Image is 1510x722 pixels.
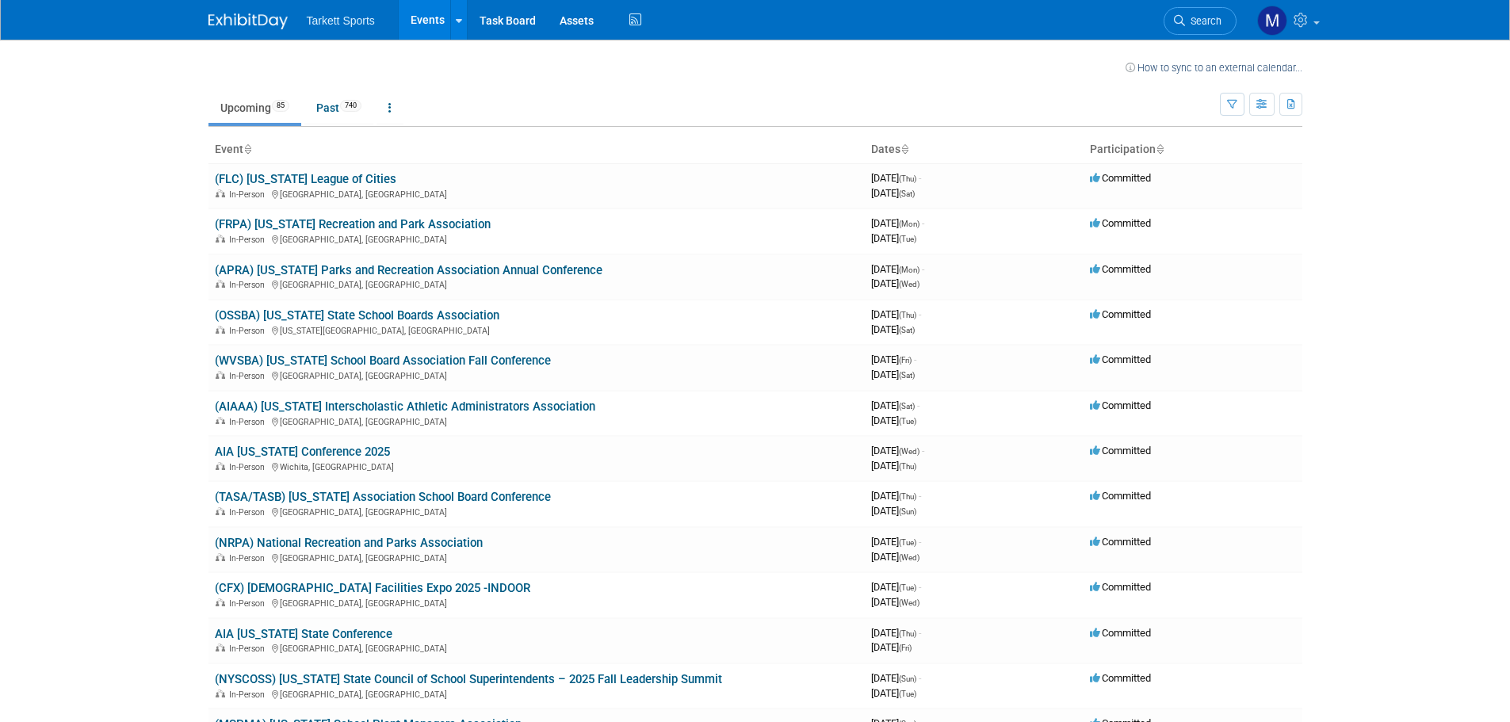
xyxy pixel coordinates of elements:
[340,100,361,112] span: 740
[871,490,921,502] span: [DATE]
[919,490,921,502] span: -
[229,417,270,427] span: In-Person
[216,371,225,379] img: In-Person Event
[871,369,915,380] span: [DATE]
[215,172,396,186] a: (FLC) [US_STATE] League of Cities
[216,690,225,697] img: In-Person Event
[899,538,916,547] span: (Tue)
[899,598,919,607] span: (Wed)
[919,308,921,320] span: -
[871,581,921,593] span: [DATE]
[899,189,915,198] span: (Sat)
[215,217,491,231] a: (FRPA) [US_STATE] Recreation and Park Association
[1090,536,1151,548] span: Committed
[215,399,595,414] a: (AIAAA) [US_STATE] Interscholastic Athletic Administrators Association
[899,402,915,411] span: (Sat)
[871,445,924,457] span: [DATE]
[871,172,921,184] span: [DATE]
[215,505,858,518] div: [GEOGRAPHIC_DATA], [GEOGRAPHIC_DATA]
[871,232,916,244] span: [DATE]
[1090,172,1151,184] span: Committed
[215,551,858,563] div: [GEOGRAPHIC_DATA], [GEOGRAPHIC_DATA]
[216,462,225,470] img: In-Person Event
[229,644,270,654] span: In-Person
[215,641,858,654] div: [GEOGRAPHIC_DATA], [GEOGRAPHIC_DATA]
[208,136,865,163] th: Event
[899,311,916,319] span: (Thu)
[871,308,921,320] span: [DATE]
[899,644,912,652] span: (Fri)
[215,596,858,609] div: [GEOGRAPHIC_DATA], [GEOGRAPHIC_DATA]
[216,326,225,334] img: In-Person Event
[1090,672,1151,684] span: Committed
[1090,263,1151,275] span: Committed
[215,263,602,277] a: (APRA) [US_STATE] Parks and Recreation Association Annual Conference
[899,235,916,243] span: (Tue)
[899,326,915,334] span: (Sat)
[871,551,919,563] span: [DATE]
[919,672,921,684] span: -
[865,136,1084,163] th: Dates
[304,93,373,123] a: Past740
[919,581,921,593] span: -
[216,235,225,243] img: In-Person Event
[215,277,858,290] div: [GEOGRAPHIC_DATA], [GEOGRAPHIC_DATA]
[216,417,225,425] img: In-Person Event
[899,280,919,288] span: (Wed)
[229,280,270,290] span: In-Person
[1090,581,1151,593] span: Committed
[871,536,921,548] span: [DATE]
[1090,490,1151,502] span: Committed
[871,353,916,365] span: [DATE]
[899,583,916,592] span: (Tue)
[215,353,551,368] a: (WVSBA) [US_STATE] School Board Association Fall Conference
[922,217,924,229] span: -
[871,596,919,608] span: [DATE]
[871,687,916,699] span: [DATE]
[216,507,225,515] img: In-Person Event
[1156,143,1164,155] a: Sort by Participation Type
[871,414,916,426] span: [DATE]
[1090,308,1151,320] span: Committed
[1126,62,1302,74] a: How to sync to an external calendar...
[871,399,919,411] span: [DATE]
[1257,6,1287,36] img: megan powell
[871,217,924,229] span: [DATE]
[899,507,916,516] span: (Sun)
[215,687,858,700] div: [GEOGRAPHIC_DATA], [GEOGRAPHIC_DATA]
[1090,627,1151,639] span: Committed
[229,326,270,336] span: In-Person
[919,627,921,639] span: -
[919,536,921,548] span: -
[208,13,288,29] img: ExhibitDay
[216,189,225,197] img: In-Person Event
[914,353,916,365] span: -
[215,536,483,550] a: (NRPA) National Recreation and Parks Association
[871,187,915,199] span: [DATE]
[215,414,858,427] div: [GEOGRAPHIC_DATA], [GEOGRAPHIC_DATA]
[899,462,916,471] span: (Thu)
[899,174,916,183] span: (Thu)
[216,553,225,561] img: In-Person Event
[899,417,916,426] span: (Tue)
[243,143,251,155] a: Sort by Event Name
[899,371,915,380] span: (Sat)
[1185,15,1221,27] span: Search
[215,232,858,245] div: [GEOGRAPHIC_DATA], [GEOGRAPHIC_DATA]
[1084,136,1302,163] th: Participation
[917,399,919,411] span: -
[871,263,924,275] span: [DATE]
[272,100,289,112] span: 85
[307,14,375,27] span: Tarkett Sports
[871,627,921,639] span: [DATE]
[229,189,270,200] span: In-Person
[1090,217,1151,229] span: Committed
[229,371,270,381] span: In-Person
[216,644,225,651] img: In-Person Event
[899,356,912,365] span: (Fri)
[1090,399,1151,411] span: Committed
[899,220,919,228] span: (Mon)
[871,460,916,472] span: [DATE]
[215,187,858,200] div: [GEOGRAPHIC_DATA], [GEOGRAPHIC_DATA]
[871,277,919,289] span: [DATE]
